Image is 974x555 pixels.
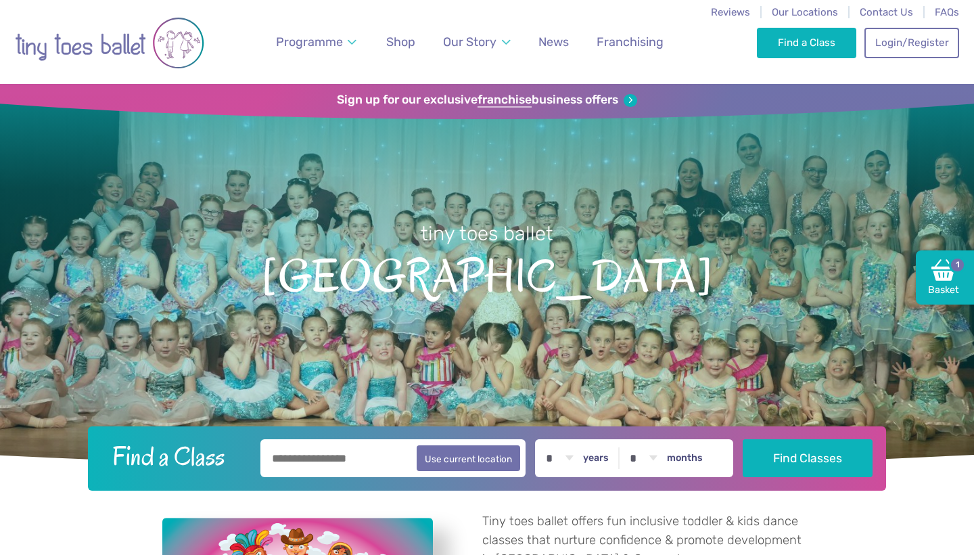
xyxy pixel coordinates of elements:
a: Basket1 [916,250,974,305]
span: Programme [276,35,343,49]
button: Find Classes [743,439,873,477]
a: Our Locations [772,6,838,18]
label: months [667,452,703,464]
a: Our Story [437,27,517,58]
span: 1 [949,257,965,273]
button: Use current location [417,445,520,471]
a: Programme [270,27,363,58]
strong: franchise [478,93,532,108]
a: Sign up for our exclusivefranchisebusiness offers [337,93,636,108]
a: Contact Us [860,6,913,18]
a: Login/Register [864,28,959,58]
img: tiny toes ballet [15,9,204,77]
small: tiny toes ballet [421,222,553,245]
span: Shop [386,35,415,49]
a: FAQs [935,6,959,18]
span: Franchising [597,35,664,49]
h2: Find a Class [101,439,252,473]
label: years [583,452,609,464]
a: Find a Class [757,28,856,58]
span: News [538,35,569,49]
span: [GEOGRAPHIC_DATA] [24,247,950,302]
a: Franchising [590,27,670,58]
span: Our Story [443,35,496,49]
a: Reviews [711,6,750,18]
a: News [532,27,575,58]
a: Shop [380,27,421,58]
